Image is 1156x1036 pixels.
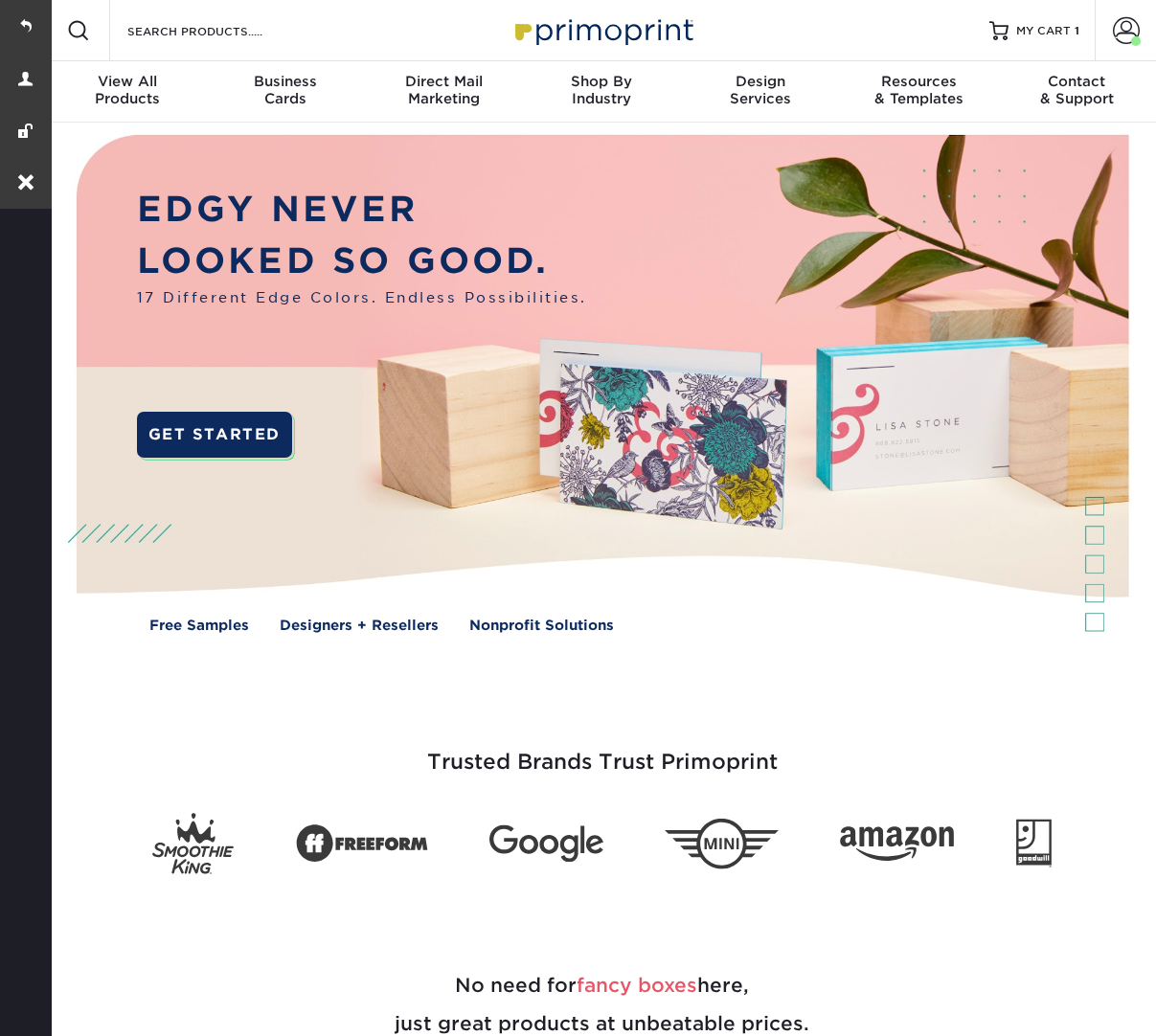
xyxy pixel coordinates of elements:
p: EDGY NEVER [137,183,587,235]
a: Designers + Resellers [280,615,439,636]
a: GET STARTED [137,412,292,458]
span: Contact [998,73,1156,90]
a: Free Samples [149,615,249,636]
span: 17 Different Edge Colors. Endless Possibilities. [137,287,587,308]
span: View All [48,73,206,90]
a: View AllProducts [48,61,206,123]
span: MY CART [1016,23,1071,39]
a: Direct MailMarketing [365,61,523,123]
a: Resources& Templates [839,61,997,123]
span: fancy boxes [577,974,697,997]
a: Shop ByIndustry [523,61,681,123]
img: Smoothie King [152,813,234,874]
img: Goodwill [1016,820,1052,868]
a: DesignServices [681,61,839,123]
h3: Trusted Brands Trust Primoprint [62,704,1142,798]
span: Business [206,73,364,90]
span: Resources [839,73,997,90]
div: Marketing [365,73,523,107]
span: Direct Mail [365,73,523,90]
div: Cards [206,73,364,107]
div: & Templates [839,73,997,107]
p: LOOKED SO GOOD. [137,235,587,286]
span: Shop By [523,73,681,90]
a: BusinessCards [206,61,364,123]
a: Contact& Support [998,61,1156,123]
img: Freeform [296,815,428,873]
input: SEARCH PRODUCTS..... [125,19,312,42]
a: Nonprofit Solutions [469,615,614,636]
img: Google [489,824,603,862]
img: Amazon [840,826,954,861]
div: Products [48,73,206,107]
div: Industry [523,73,681,107]
div: Services [681,73,839,107]
img: Mini [665,819,779,869]
img: Primoprint [507,10,698,51]
span: 1 [1075,24,1079,37]
div: & Support [998,73,1156,107]
span: Design [681,73,839,90]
